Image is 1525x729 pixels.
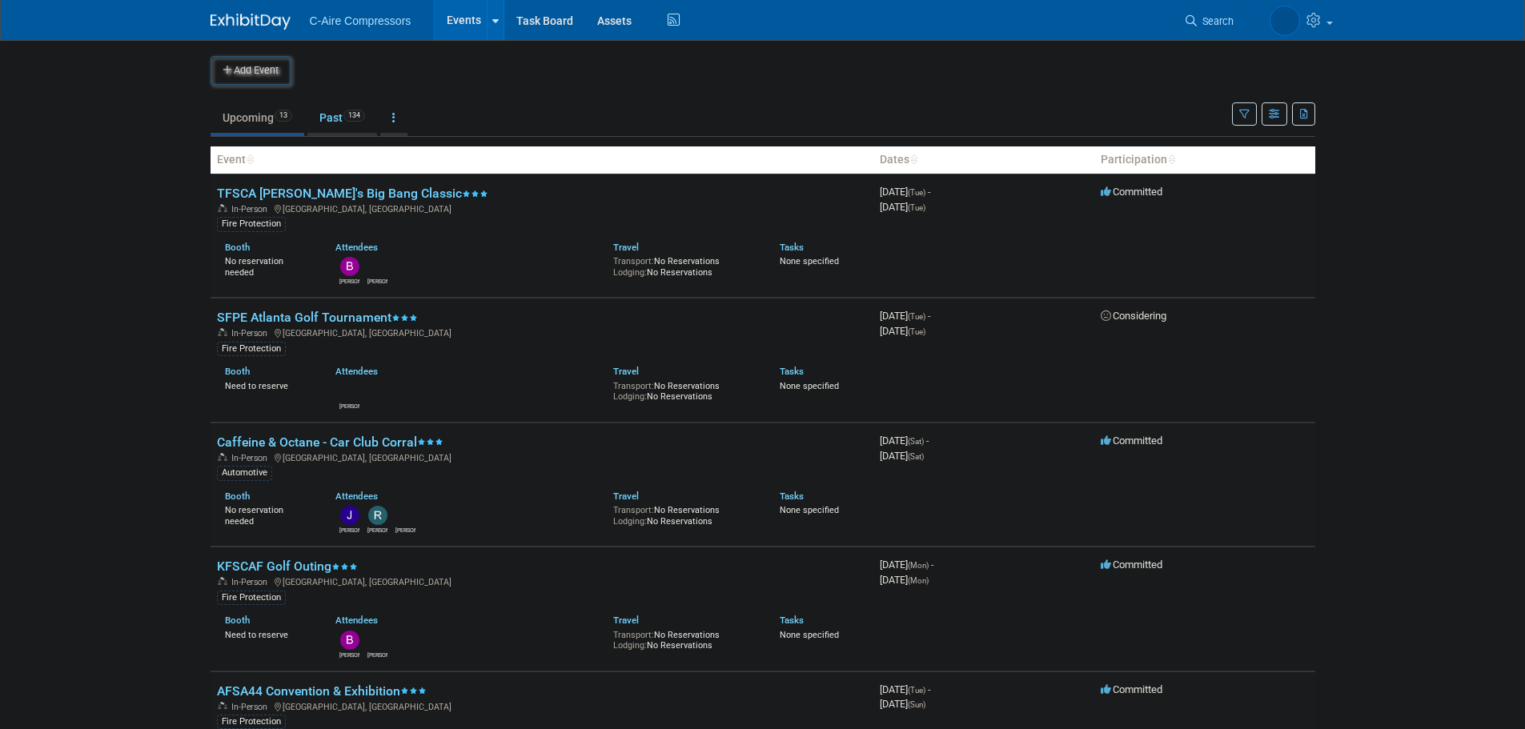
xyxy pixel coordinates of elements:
[880,698,925,710] span: [DATE]
[613,502,756,527] div: No Reservations No Reservations
[225,615,250,626] a: Booth
[343,110,365,122] span: 134
[908,188,925,197] span: (Tue)
[1197,15,1234,27] span: Search
[368,506,387,525] img: Roger Bergfeld
[908,561,929,570] span: (Mon)
[880,450,924,462] span: [DATE]
[613,505,654,515] span: Transport:
[931,559,933,571] span: -
[613,256,654,266] span: Transport:
[613,381,654,391] span: Transport:
[231,453,272,463] span: In-Person
[908,686,925,695] span: (Tue)
[211,102,304,133] a: Upcoming13
[780,381,839,391] span: None specified
[613,391,647,402] span: Lodging:
[211,14,291,30] img: ExhibitDay
[218,453,227,461] img: In-Person Event
[780,630,839,640] span: None specified
[225,627,312,641] div: Need to reserve
[340,631,359,650] img: Bryan Staszak
[225,502,312,527] div: No reservation needed
[211,146,873,174] th: Event
[908,312,925,321] span: (Tue)
[613,253,756,278] div: No Reservations No Reservations
[880,683,930,695] span: [DATE]
[1101,186,1162,198] span: Committed
[231,577,272,587] span: In-Person
[780,491,804,502] a: Tasks
[367,650,387,659] div: Travis Wieser
[880,559,933,571] span: [DATE]
[339,525,359,535] div: Jason Hedeen
[613,491,639,502] a: Travel
[340,506,359,525] img: Jason Hedeen
[1101,559,1162,571] span: Committed
[217,591,286,605] div: Fire Protection
[339,650,359,659] div: Bryan Staszak
[1175,7,1249,35] a: Search
[880,325,925,337] span: [DATE]
[396,506,415,525] img: Travis Wieser
[218,328,227,336] img: In-Person Event
[217,186,488,201] a: TFSCA [PERSON_NAME]'s Big Bang Classic
[909,153,917,166] a: Sort by Start Date
[217,715,286,729] div: Fire Protection
[880,186,930,198] span: [DATE]
[613,516,647,527] span: Lodging:
[217,575,867,587] div: [GEOGRAPHIC_DATA], [GEOGRAPHIC_DATA]
[217,559,358,574] a: KFSCAF Golf Outing
[908,700,925,709] span: (Sun)
[780,242,804,253] a: Tasks
[908,576,929,585] span: (Mon)
[1101,435,1162,447] span: Committed
[1094,146,1315,174] th: Participation
[339,401,359,411] div: Travis Wieser
[1101,683,1162,695] span: Committed
[908,452,924,461] span: (Sat)
[340,257,359,276] img: Bryan Staszak
[613,366,639,377] a: Travel
[217,683,427,699] a: AFSA44 Convention & Exhibition
[613,627,756,651] div: No Reservations No Reservations
[613,615,639,626] a: Travel
[225,378,312,392] div: Need to reserve
[926,435,929,447] span: -
[339,276,359,286] div: Bryan Staszak
[613,640,647,651] span: Lodging:
[217,326,867,338] div: [GEOGRAPHIC_DATA], [GEOGRAPHIC_DATA]
[613,267,647,278] span: Lodging:
[225,242,250,253] a: Booth
[1101,310,1166,322] span: Considering
[928,683,930,695] span: -
[335,366,378,377] a: Attendees
[908,327,925,336] span: (Tue)
[873,146,1094,174] th: Dates
[231,702,272,712] span: In-Person
[340,382,359,401] img: Travis Wieser
[395,525,415,535] div: Travis Wieser
[225,491,250,502] a: Booth
[217,451,867,463] div: [GEOGRAPHIC_DATA], [GEOGRAPHIC_DATA]
[928,186,930,198] span: -
[217,699,867,712] div: [GEOGRAPHIC_DATA], [GEOGRAPHIC_DATA]
[217,310,418,325] a: SFPE Atlanta Golf Tournament
[368,257,387,276] img: Travis Wieser
[335,242,378,253] a: Attendees
[246,153,254,166] a: Sort by Event Name
[307,102,377,133] a: Past134
[231,204,272,214] span: In-Person
[1167,153,1175,166] a: Sort by Participation Type
[880,574,929,586] span: [DATE]
[275,110,292,122] span: 13
[780,366,804,377] a: Tasks
[780,615,804,626] a: Tasks
[217,217,286,231] div: Fire Protection
[310,14,411,27] span: C-Aire Compressors
[908,437,924,446] span: (Sat)
[231,328,272,338] span: In-Person
[225,253,312,278] div: No reservation needed
[335,615,378,626] a: Attendees
[880,435,929,447] span: [DATE]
